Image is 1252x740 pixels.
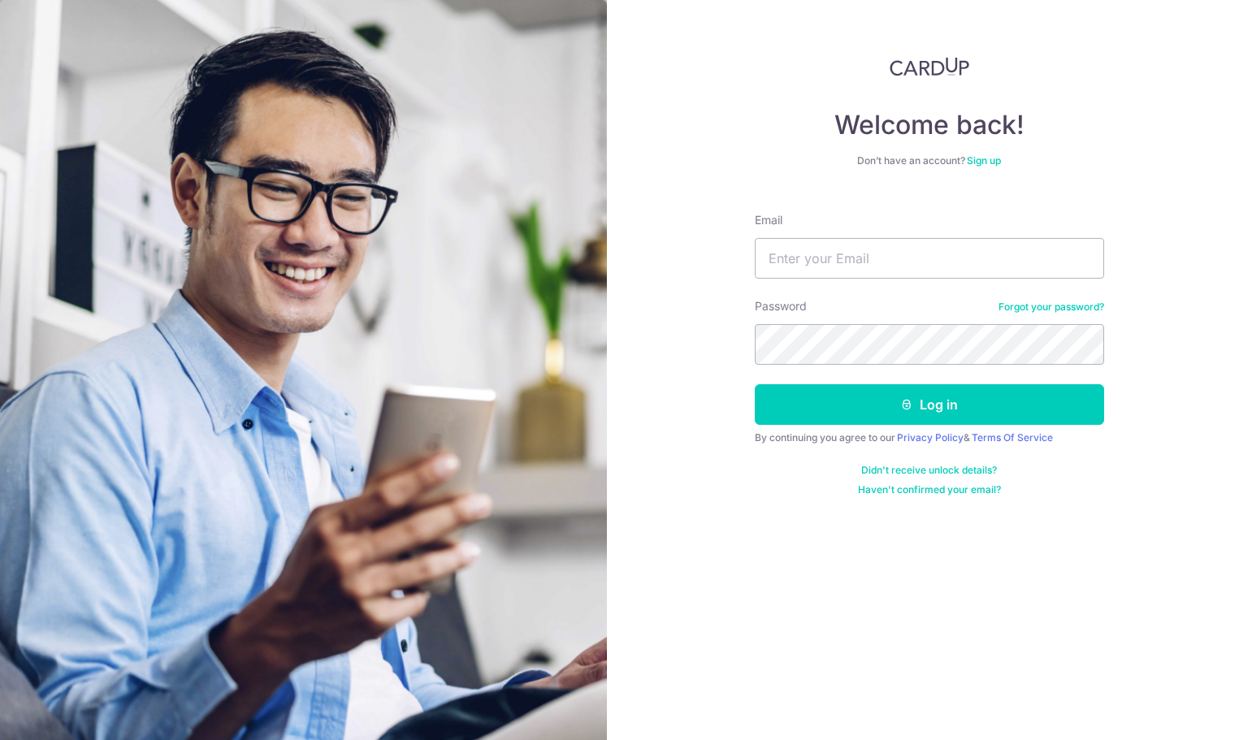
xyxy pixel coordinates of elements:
[972,431,1053,444] a: Terms Of Service
[755,431,1104,444] div: By continuing you agree to our &
[755,384,1104,425] button: Log in
[755,238,1104,279] input: Enter your Email
[755,298,807,314] label: Password
[861,464,997,477] a: Didn't receive unlock details?
[755,212,782,228] label: Email
[897,431,964,444] a: Privacy Policy
[858,483,1001,496] a: Haven't confirmed your email?
[967,154,1001,167] a: Sign up
[755,109,1104,141] h4: Welcome back!
[999,301,1104,314] a: Forgot your password?
[755,154,1104,167] div: Don’t have an account?
[890,57,969,76] img: CardUp Logo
